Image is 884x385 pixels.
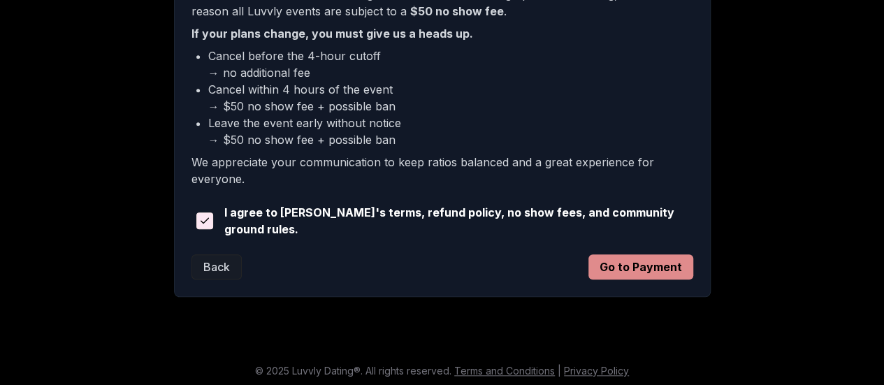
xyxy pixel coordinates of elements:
[410,4,504,18] b: $50 no show fee
[558,365,561,377] span: |
[208,48,693,81] li: Cancel before the 4-hour cutoff → no additional fee
[208,81,693,115] li: Cancel within 4 hours of the event → $50 no show fee + possible ban
[191,254,242,279] button: Back
[564,365,629,377] a: Privacy Policy
[191,25,693,42] p: If your plans change, you must give us a heads up.
[588,254,693,279] button: Go to Payment
[224,204,693,238] span: I agree to [PERSON_NAME]'s terms, refund policy, no show fees, and community ground rules.
[191,154,693,187] p: We appreciate your communication to keep ratios balanced and a great experience for everyone.
[208,115,693,148] li: Leave the event early without notice → $50 no show fee + possible ban
[454,365,555,377] a: Terms and Conditions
